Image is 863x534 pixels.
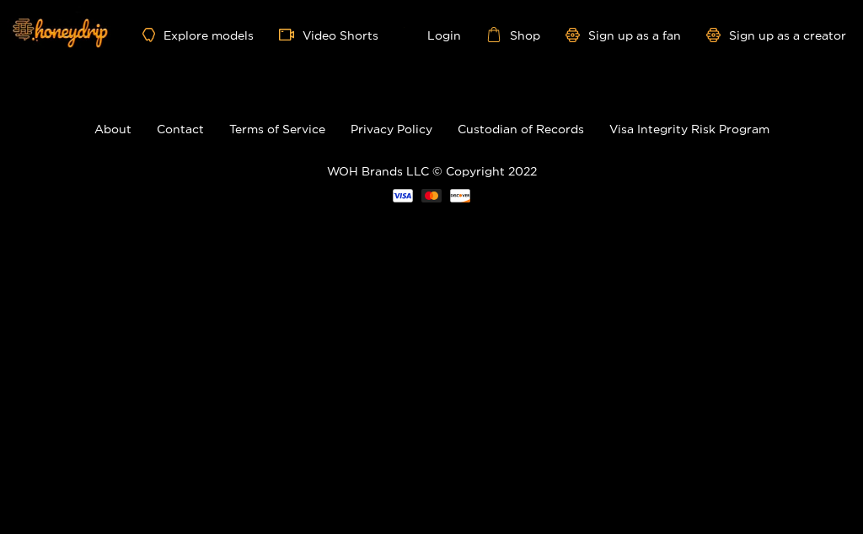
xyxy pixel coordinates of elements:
a: Terms of Service [229,122,325,135]
a: Explore models [142,28,254,42]
a: Contact [157,122,204,135]
a: Privacy Policy [351,122,432,135]
a: Visa Integrity Risk Program [609,122,769,135]
a: About [94,122,131,135]
a: Sign up as a creator [706,28,846,42]
a: Custodian of Records [458,122,584,135]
